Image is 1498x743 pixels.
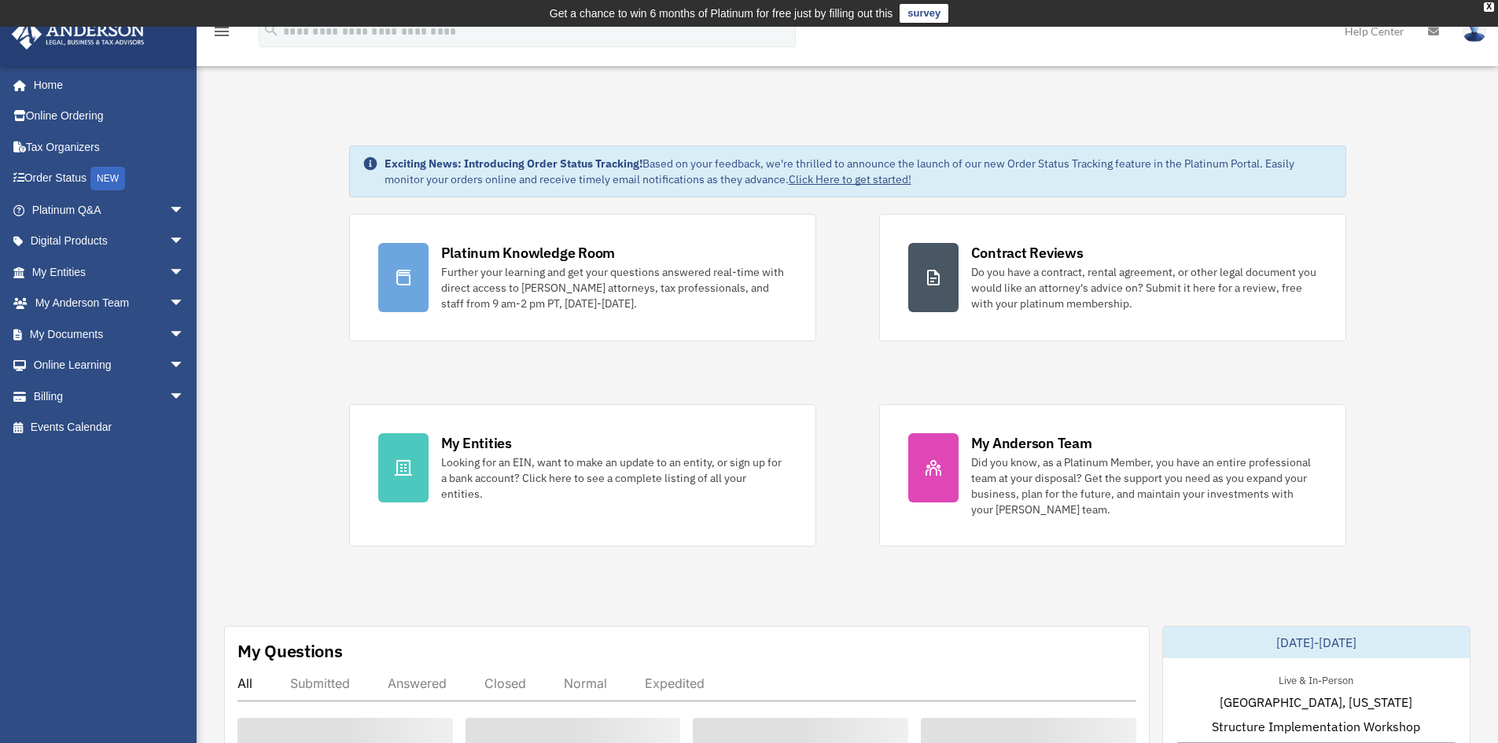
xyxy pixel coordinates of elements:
a: Tax Organizers [11,131,208,163]
div: Closed [484,675,526,691]
div: Based on your feedback, we're thrilled to announce the launch of our new Order Status Tracking fe... [385,156,1333,187]
span: arrow_drop_down [169,288,201,320]
div: My Questions [237,639,343,663]
a: My Anderson Team Did you know, as a Platinum Member, you have an entire professional team at your... [879,404,1346,546]
div: Platinum Knowledge Room [441,243,616,263]
i: menu [212,22,231,41]
a: menu [212,28,231,41]
div: Contract Reviews [971,243,1084,263]
a: Online Ordering [11,101,208,132]
div: Did you know, as a Platinum Member, you have an entire professional team at your disposal? Get th... [971,454,1317,517]
span: arrow_drop_down [169,381,201,413]
strong: Exciting News: Introducing Order Status Tracking! [385,156,642,171]
a: My Entitiesarrow_drop_down [11,256,208,288]
a: survey [900,4,948,23]
a: My Entities Looking for an EIN, want to make an update to an entity, or sign up for a bank accoun... [349,404,816,546]
div: Normal [564,675,607,691]
a: Digital Productsarrow_drop_down [11,226,208,257]
span: arrow_drop_down [169,350,201,382]
div: NEW [90,167,125,190]
img: User Pic [1463,20,1486,42]
a: Platinum Q&Aarrow_drop_down [11,194,208,226]
div: Further your learning and get your questions answered real-time with direct access to [PERSON_NAM... [441,264,787,311]
img: Anderson Advisors Platinum Portal [7,19,149,50]
div: Expedited [645,675,705,691]
span: arrow_drop_down [169,194,201,226]
a: My Anderson Teamarrow_drop_down [11,288,208,319]
div: Submitted [290,675,350,691]
a: Click Here to get started! [789,172,911,186]
a: Online Learningarrow_drop_down [11,350,208,381]
a: Billingarrow_drop_down [11,381,208,412]
span: [GEOGRAPHIC_DATA], [US_STATE] [1220,693,1412,712]
div: [DATE]-[DATE] [1163,627,1470,658]
span: arrow_drop_down [169,256,201,289]
div: All [237,675,252,691]
div: Looking for an EIN, want to make an update to an entity, or sign up for a bank account? Click her... [441,454,787,502]
a: Events Calendar [11,412,208,443]
span: arrow_drop_down [169,226,201,258]
a: Platinum Knowledge Room Further your learning and get your questions answered real-time with dire... [349,214,816,341]
a: Contract Reviews Do you have a contract, rental agreement, or other legal document you would like... [879,214,1346,341]
div: Do you have a contract, rental agreement, or other legal document you would like an attorney's ad... [971,264,1317,311]
div: My Anderson Team [971,433,1092,453]
div: Answered [388,675,447,691]
a: Home [11,69,201,101]
i: search [263,21,280,39]
div: My Entities [441,433,512,453]
a: Order StatusNEW [11,163,208,195]
a: My Documentsarrow_drop_down [11,318,208,350]
span: Structure Implementation Workshop [1212,717,1420,736]
div: Get a chance to win 6 months of Platinum for free just by filling out this [550,4,893,23]
span: arrow_drop_down [169,318,201,351]
div: Live & In-Person [1266,671,1366,687]
div: close [1484,2,1494,12]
